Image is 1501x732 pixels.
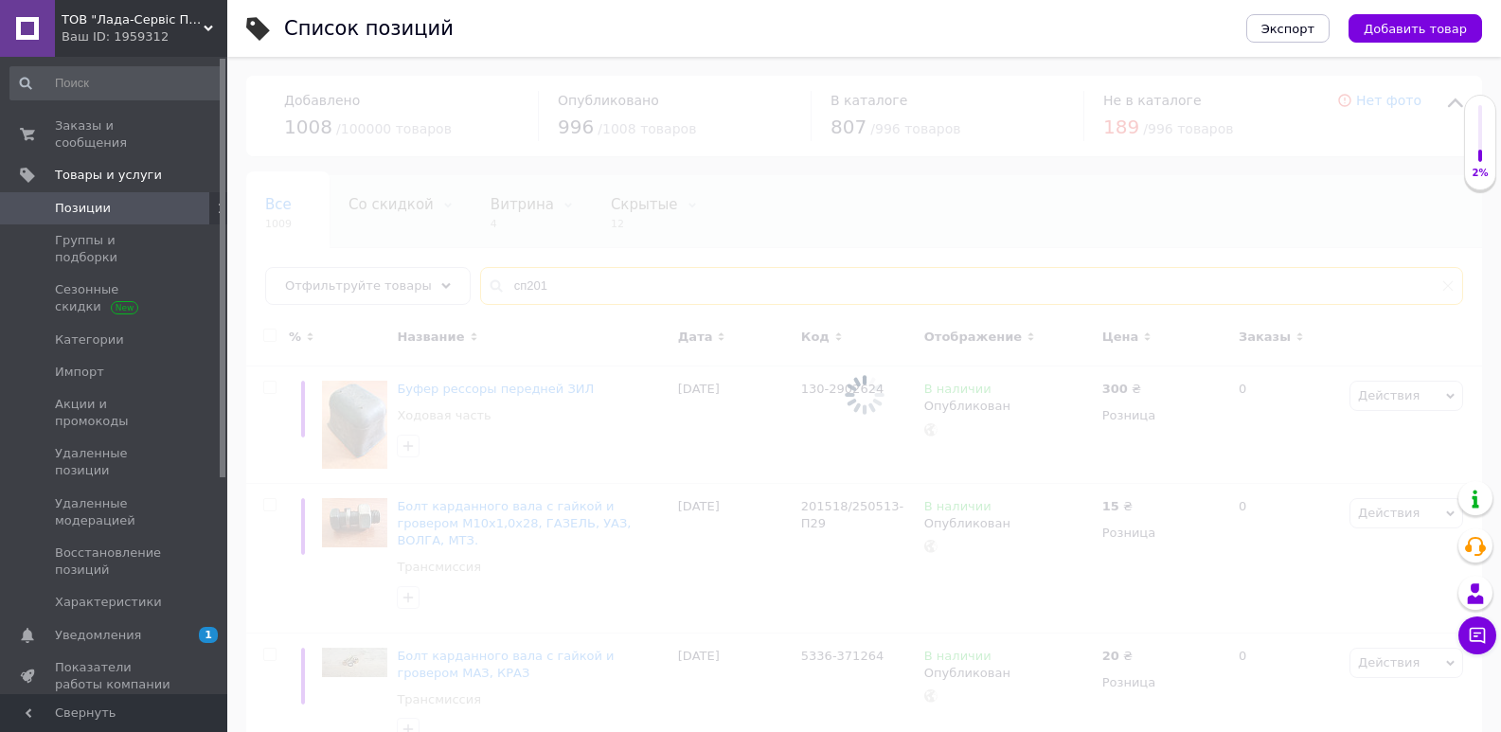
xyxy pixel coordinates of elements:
span: 1 [199,627,218,643]
span: ТОВ "Лада-Сервіс Плюс" [62,11,204,28]
span: Удаленные модерацией [55,495,175,529]
span: Удаленные позиции [55,445,175,479]
span: Добавить товар [1364,22,1467,36]
span: Заказы и сообщения [55,117,175,152]
div: Ваш ID: 1959312 [62,28,227,45]
span: Характеристики [55,594,162,611]
span: Категории [55,331,124,348]
span: Импорт [55,364,104,381]
span: Группы и подборки [55,232,175,266]
div: 2% [1465,167,1495,180]
span: Сезонные скидки [55,281,175,315]
button: Добавить товар [1349,14,1482,43]
span: Показатели работы компании [55,659,175,693]
button: Экспорт [1246,14,1330,43]
button: Чат с покупателем [1458,616,1496,654]
span: Товары и услуги [55,167,162,184]
span: Восстановление позиций [55,545,175,579]
span: Акции и промокоды [55,396,175,430]
div: Список позиций [284,19,454,39]
input: Поиск [9,66,223,100]
span: Уведомления [55,627,141,644]
span: Позиции [55,200,111,217]
span: Экспорт [1261,22,1314,36]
